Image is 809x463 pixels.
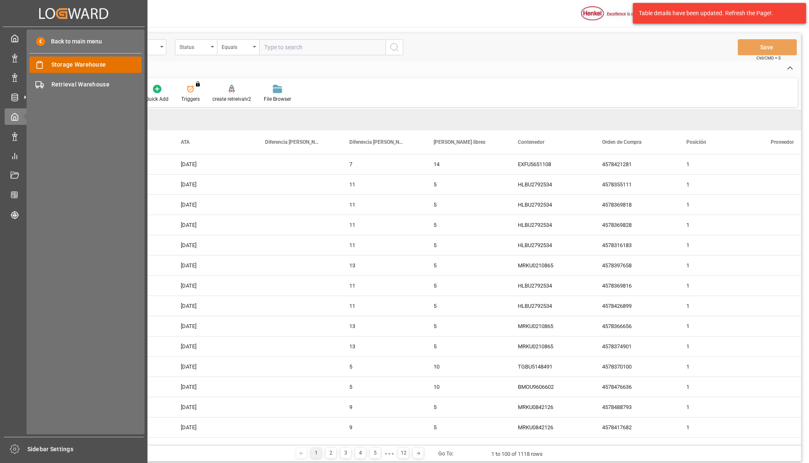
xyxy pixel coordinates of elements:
[423,377,508,397] div: 10
[434,139,485,145] span: [PERSON_NAME] libres
[592,377,676,397] div: 4578476636
[676,154,761,174] div: 1
[423,215,508,235] div: 5
[423,276,508,296] div: 5
[145,95,169,103] div: Quick Add
[222,41,250,51] div: Equals
[676,175,761,194] div: 1
[339,256,423,275] div: 13
[592,235,676,255] div: 4578316183
[326,448,336,458] div: 2
[508,276,592,296] div: HLBU2792534
[592,336,676,356] div: 4578374901
[339,438,423,458] div: 9
[171,276,255,296] div: [DATE]
[423,357,508,377] div: 10
[508,154,592,174] div: EXFU5651108
[602,139,641,145] span: Orden de Compra
[508,256,592,275] div: MRKU0210865
[592,438,676,458] div: 4578413790
[5,69,143,86] a: Expo
[592,296,676,316] div: 4578426899
[686,139,706,145] span: Posición
[592,357,676,377] div: 4578370100
[676,235,761,255] div: 1
[592,256,676,275] div: 4578397658
[438,450,453,458] div: Go To:
[508,357,592,377] div: TGBU5148491
[339,195,423,215] div: 11
[339,357,423,377] div: 5
[423,235,508,255] div: 5
[592,195,676,215] div: 4578369818
[339,296,423,316] div: 11
[508,397,592,417] div: MRKU0842126
[491,450,543,458] div: 1 to 100 of 1118 rows
[171,357,255,377] div: [DATE]
[51,80,142,89] span: Retrieval Warehouse
[508,336,592,356] div: MRKU0210865
[423,316,508,336] div: 5
[676,357,761,377] div: 1
[5,128,143,144] a: Data Management
[592,175,676,194] div: 4578355111
[27,445,144,454] span: Sidebar Settings
[676,316,761,336] div: 1
[5,49,143,66] a: Impo
[175,39,217,55] button: open menu
[339,417,423,437] div: 9
[339,397,423,417] div: 9
[385,450,394,457] div: ● ● ●
[339,276,423,296] div: 11
[508,235,592,255] div: HLBU2792534
[592,316,676,336] div: 4578366656
[171,296,255,316] div: [DATE]
[676,336,761,356] div: 1
[349,139,406,145] span: Diferencia [PERSON_NAME] drv
[639,9,794,18] div: Table details have been updated. Refresh the Page!.
[676,296,761,316] div: 1
[339,154,423,174] div: 7
[45,37,102,46] span: Back to main menu
[508,438,592,458] div: MRKU0842126
[171,417,255,437] div: [DATE]
[423,175,508,194] div: 5
[508,195,592,215] div: HLBU2792534
[676,397,761,417] div: 1
[592,215,676,235] div: 4578369828
[518,139,544,145] span: Contenedor
[171,256,255,275] div: [DATE]
[264,95,291,103] div: File Browser
[508,215,592,235] div: HLBU2792534
[676,417,761,437] div: 1
[423,438,508,458] div: 5
[171,154,255,174] div: [DATE]
[171,377,255,397] div: [DATE]
[339,215,423,235] div: 11
[398,448,409,458] div: 12
[51,60,142,69] span: Storage Warehouse
[171,175,255,194] div: [DATE]
[676,377,761,397] div: 1
[339,175,423,194] div: 11
[355,448,366,458] div: 4
[676,215,761,235] div: 1
[423,256,508,275] div: 5
[592,417,676,437] div: 4578417682
[339,316,423,336] div: 13
[676,195,761,215] div: 1
[171,397,255,417] div: [DATE]
[29,57,142,73] a: Storage Warehouse
[5,30,143,46] a: My Cockpit
[339,235,423,255] div: 11
[676,256,761,275] div: 1
[5,167,143,183] a: Document Management
[311,448,321,458] div: 1
[29,76,142,92] a: Retrieval Warehouse
[423,397,508,417] div: 5
[212,95,251,103] div: create retreivalv2
[339,377,423,397] div: 5
[423,336,508,356] div: 5
[423,417,508,437] div: 5
[181,139,190,145] span: ATA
